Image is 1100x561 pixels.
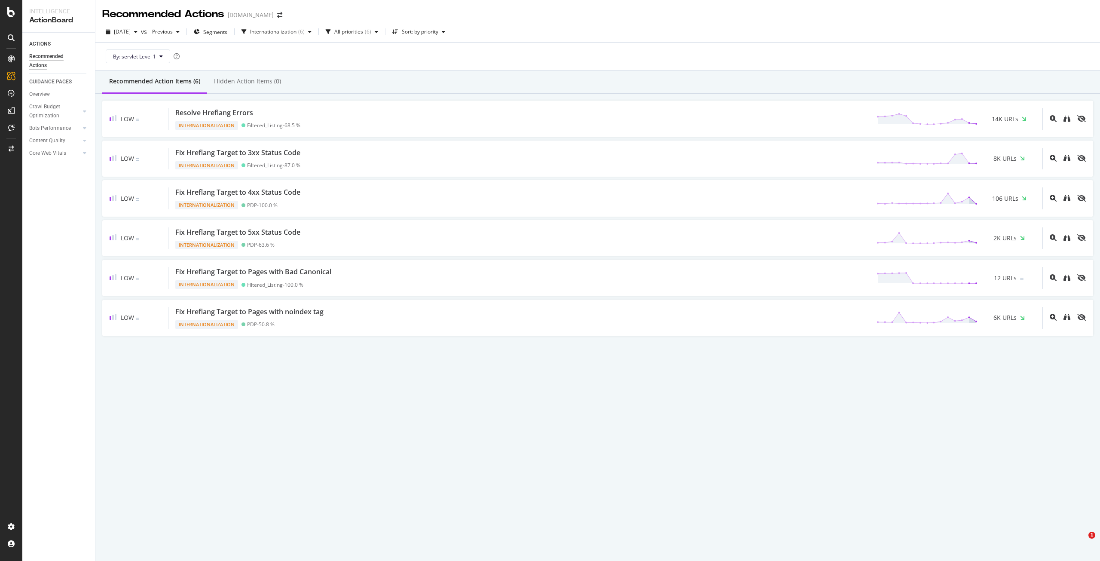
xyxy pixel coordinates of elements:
div: Intelligence [29,7,88,15]
div: Internationalization [175,121,238,130]
span: Low [121,194,134,202]
a: Content Quality [29,136,80,145]
span: Low [121,274,134,282]
div: All priorities [334,29,363,34]
span: 8K URLs [993,154,1017,163]
div: Fix Hreflang Target to 3xx Status Code [175,148,300,158]
div: Fix Hreflang Target to 5xx Status Code [175,227,300,237]
div: Bots Performance [29,124,71,133]
div: Recommended Action Items (6) [109,77,200,86]
div: Fix Hreflang Target to 4xx Status Code [175,187,300,197]
a: Core Web Vitals [29,149,80,158]
button: By: servlet Level 1 [106,49,170,63]
div: binoculars [1063,115,1070,122]
div: Content Quality [29,136,65,145]
button: Segments [190,25,231,39]
div: Crawl Budget Optimization [29,102,74,120]
div: Filtered_Listing - 68.5 % [247,122,300,129]
a: binoculars [1063,313,1070,322]
div: Filtered_Listing - 87.0 % [247,162,300,169]
div: PDP - 50.8 % [247,321,275,328]
a: Bots Performance [29,124,80,133]
a: Recommended Actions [29,52,89,70]
div: Internationalization [175,241,238,249]
span: 6K URLs [993,313,1017,322]
div: magnifying-glass-plus [1050,314,1057,321]
div: magnifying-glass-plus [1050,115,1057,122]
span: vs [141,28,149,36]
div: PDP - 100.0 % [247,202,278,208]
img: Equal [136,318,139,320]
div: Internationalization [175,280,238,289]
div: eye-slash [1077,195,1086,202]
a: Crawl Budget Optimization [29,102,80,120]
div: magnifying-glass-plus [1050,274,1057,281]
div: Resolve Hreflang Errors [175,108,253,118]
div: eye-slash [1077,115,1086,122]
div: Internationalization [175,320,238,329]
div: ActionBoard [29,15,88,25]
div: ( 6 ) [365,29,371,34]
div: binoculars [1063,195,1070,202]
span: 14K URLs [992,115,1018,123]
img: Equal [1020,278,1024,280]
iframe: Intercom live chat [1071,532,1091,552]
div: eye-slash [1077,155,1086,162]
div: binoculars [1063,234,1070,241]
span: 2025 Sep. 1st [114,28,131,35]
div: eye-slash [1077,274,1086,281]
a: Overview [29,90,89,99]
div: PDP - 63.6 % [247,242,275,248]
span: By: servlet Level 1 [113,53,156,60]
span: 2K URLs [993,234,1017,242]
div: Hidden Action Items (0) [214,77,281,86]
img: Equal [136,198,139,201]
img: Equal [136,238,139,240]
div: ACTIONS [29,40,51,49]
span: Previous [149,28,173,35]
div: binoculars [1063,314,1070,321]
span: Low [121,313,134,322]
div: Overview [29,90,50,99]
div: magnifying-glass-plus [1050,234,1057,241]
div: Recommended Actions [29,52,81,70]
span: Low [121,234,134,242]
button: All priorities(6) [322,25,382,39]
a: GUIDANCE PAGES [29,77,89,86]
img: Equal [136,278,139,280]
a: binoculars [1063,154,1070,162]
span: 12 URLs [994,274,1017,282]
div: Recommended Actions [102,7,224,21]
div: GUIDANCE PAGES [29,77,72,86]
div: eye-slash [1077,234,1086,241]
span: Segments [203,28,227,36]
span: 106 URLs [992,194,1018,203]
img: Equal [136,119,139,121]
a: binoculars [1063,234,1070,242]
div: Sort: by priority [402,29,438,34]
div: Fix Hreflang Target to Pages with noindex tag [175,307,324,317]
div: magnifying-glass-plus [1050,195,1057,202]
div: Core Web Vitals [29,149,66,158]
div: binoculars [1063,155,1070,162]
a: binoculars [1063,274,1070,282]
div: Fix Hreflang Target to Pages with Bad Canonical [175,267,331,277]
div: Internationalization [250,29,296,34]
img: Equal [136,158,139,161]
a: ACTIONS [29,40,89,49]
div: magnifying-glass-plus [1050,155,1057,162]
button: [DATE] [102,25,141,39]
a: binoculars [1063,194,1070,202]
span: Low [121,115,134,123]
a: binoculars [1063,115,1070,123]
div: Filtered_Listing - 100.0 % [247,282,303,288]
div: eye-slash [1077,314,1086,321]
div: binoculars [1063,274,1070,281]
span: 1 [1088,532,1095,539]
div: ( 6 ) [298,29,305,34]
div: arrow-right-arrow-left [277,12,282,18]
button: Internationalization(6) [238,25,315,39]
div: [DOMAIN_NAME] [228,11,274,19]
span: Low [121,154,134,162]
div: Internationalization [175,161,238,170]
